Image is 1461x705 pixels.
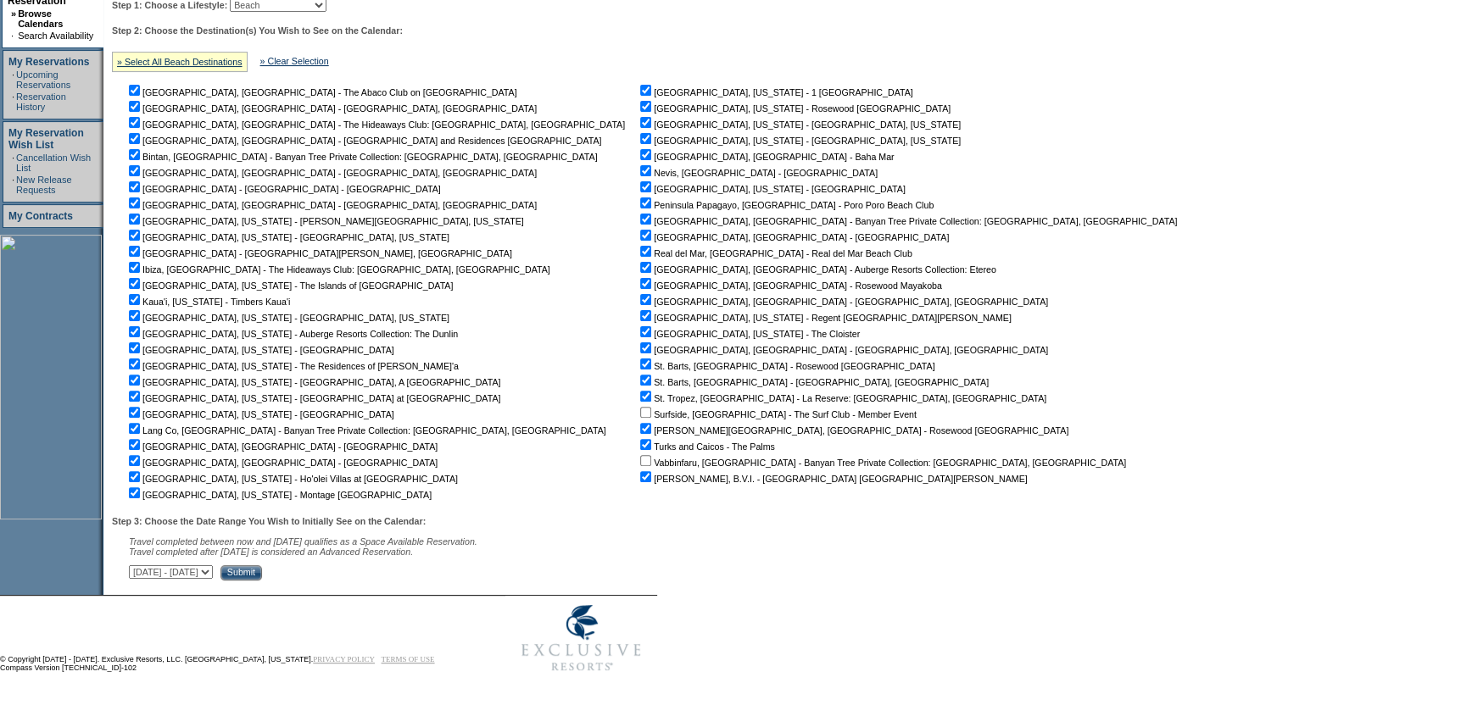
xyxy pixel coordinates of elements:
[125,329,458,339] nobr: [GEOGRAPHIC_DATA], [US_STATE] - Auberge Resorts Collection: The Dunlin
[637,345,1048,355] nobr: [GEOGRAPHIC_DATA], [GEOGRAPHIC_DATA] - [GEOGRAPHIC_DATA], [GEOGRAPHIC_DATA]
[125,248,512,258] nobr: [GEOGRAPHIC_DATA] - [GEOGRAPHIC_DATA][PERSON_NAME], [GEOGRAPHIC_DATA]
[637,313,1012,323] nobr: [GEOGRAPHIC_DATA], [US_STATE] - Regent [GEOGRAPHIC_DATA][PERSON_NAME]
[125,232,449,242] nobr: [GEOGRAPHIC_DATA], [US_STATE] - [GEOGRAPHIC_DATA], [US_STATE]
[505,596,657,680] img: Exclusive Resorts
[11,8,16,19] b: »
[8,56,89,68] a: My Reservations
[637,264,996,275] nobr: [GEOGRAPHIC_DATA], [GEOGRAPHIC_DATA] - Auberge Resorts Collection: Etereo
[125,87,517,97] nobr: [GEOGRAPHIC_DATA], [GEOGRAPHIC_DATA] - The Abaco Club on [GEOGRAPHIC_DATA]
[637,103,951,114] nobr: [GEOGRAPHIC_DATA], [US_STATE] - Rosewood [GEOGRAPHIC_DATA]
[112,516,426,526] b: Step 3: Choose the Date Range You Wish to Initially See on the Calendar:
[125,264,550,275] nobr: Ibiza, [GEOGRAPHIC_DATA] - The Hideaways Club: [GEOGRAPHIC_DATA], [GEOGRAPHIC_DATA]
[125,136,601,146] nobr: [GEOGRAPHIC_DATA], [GEOGRAPHIC_DATA] - [GEOGRAPHIC_DATA] and Residences [GEOGRAPHIC_DATA]
[117,57,243,67] a: » Select All Beach Destinations
[637,152,894,162] nobr: [GEOGRAPHIC_DATA], [GEOGRAPHIC_DATA] - Baha Mar
[125,458,438,468] nobr: [GEOGRAPHIC_DATA], [GEOGRAPHIC_DATA] - [GEOGRAPHIC_DATA]
[16,69,70,90] a: Upcoming Reservations
[125,409,394,419] nobr: [GEOGRAPHIC_DATA], [US_STATE] - [GEOGRAPHIC_DATA]
[125,168,537,178] nobr: [GEOGRAPHIC_DATA], [GEOGRAPHIC_DATA] - [GEOGRAPHIC_DATA], [GEOGRAPHIC_DATA]
[637,425,1068,436] nobr: [PERSON_NAME][GEOGRAPHIC_DATA], [GEOGRAPHIC_DATA] - Rosewood [GEOGRAPHIC_DATA]
[220,565,262,580] input: Submit
[12,153,14,173] td: ·
[125,184,441,194] nobr: [GEOGRAPHIC_DATA] - [GEOGRAPHIC_DATA] - [GEOGRAPHIC_DATA]
[125,152,598,162] nobr: Bintan, [GEOGRAPHIC_DATA] - Banyan Tree Private Collection: [GEOGRAPHIC_DATA], [GEOGRAPHIC_DATA]
[125,474,458,484] nobr: [GEOGRAPHIC_DATA], [US_STATE] - Ho'olei Villas at [GEOGRAPHIC_DATA]
[125,441,438,452] nobr: [GEOGRAPHIC_DATA], [GEOGRAPHIC_DATA] - [GEOGRAPHIC_DATA]
[382,655,435,663] a: TERMS OF USE
[637,119,961,130] nobr: [GEOGRAPHIC_DATA], [US_STATE] - [GEOGRAPHIC_DATA], [US_STATE]
[125,280,453,291] nobr: [GEOGRAPHIC_DATA], [US_STATE] - The Islands of [GEOGRAPHIC_DATA]
[313,655,375,663] a: PRIVACY POLICY
[12,92,14,112] td: ·
[637,329,860,339] nobr: [GEOGRAPHIC_DATA], [US_STATE] - The Cloister
[637,393,1046,403] nobr: St. Tropez, [GEOGRAPHIC_DATA] - La Reserve: [GEOGRAPHIC_DATA], [GEOGRAPHIC_DATA]
[637,248,912,258] nobr: Real del Mar, [GEOGRAPHIC_DATA] - Real del Mar Beach Club
[637,441,775,452] nobr: Turks and Caicos - The Palms
[637,280,942,291] nobr: [GEOGRAPHIC_DATA], [GEOGRAPHIC_DATA] - Rosewood Mayakoba
[637,87,913,97] nobr: [GEOGRAPHIC_DATA], [US_STATE] - 1 [GEOGRAPHIC_DATA]
[637,216,1177,226] nobr: [GEOGRAPHIC_DATA], [GEOGRAPHIC_DATA] - Banyan Tree Private Collection: [GEOGRAPHIC_DATA], [GEOGRA...
[11,31,16,41] td: ·
[18,31,93,41] a: Search Availability
[125,119,625,130] nobr: [GEOGRAPHIC_DATA], [GEOGRAPHIC_DATA] - The Hideaways Club: [GEOGRAPHIC_DATA], [GEOGRAPHIC_DATA]
[637,297,1048,307] nobr: [GEOGRAPHIC_DATA], [GEOGRAPHIC_DATA] - [GEOGRAPHIC_DATA], [GEOGRAPHIC_DATA]
[125,361,459,371] nobr: [GEOGRAPHIC_DATA], [US_STATE] - The Residences of [PERSON_NAME]'a
[637,361,934,371] nobr: St. Barts, [GEOGRAPHIC_DATA] - Rosewood [GEOGRAPHIC_DATA]
[125,490,432,500] nobr: [GEOGRAPHIC_DATA], [US_STATE] - Montage [GEOGRAPHIC_DATA]
[637,168,878,178] nobr: Nevis, [GEOGRAPHIC_DATA] - [GEOGRAPHIC_DATA]
[12,175,14,195] td: ·
[112,25,403,36] b: Step 2: Choose the Destination(s) You Wish to See on the Calendar:
[129,547,413,557] nobr: Travel completed after [DATE] is considered an Advanced Reservation.
[16,92,66,112] a: Reservation History
[8,210,73,222] a: My Contracts
[260,56,329,66] a: » Clear Selection
[8,127,84,151] a: My Reservation Wish List
[125,103,537,114] nobr: [GEOGRAPHIC_DATA], [GEOGRAPHIC_DATA] - [GEOGRAPHIC_DATA], [GEOGRAPHIC_DATA]
[637,377,989,387] nobr: St. Barts, [GEOGRAPHIC_DATA] - [GEOGRAPHIC_DATA], [GEOGRAPHIC_DATA]
[125,200,537,210] nobr: [GEOGRAPHIC_DATA], [GEOGRAPHIC_DATA] - [GEOGRAPHIC_DATA], [GEOGRAPHIC_DATA]
[125,393,500,403] nobr: [GEOGRAPHIC_DATA], [US_STATE] - [GEOGRAPHIC_DATA] at [GEOGRAPHIC_DATA]
[18,8,63,29] a: Browse Calendars
[125,216,524,226] nobr: [GEOGRAPHIC_DATA], [US_STATE] - [PERSON_NAME][GEOGRAPHIC_DATA], [US_STATE]
[125,377,500,387] nobr: [GEOGRAPHIC_DATA], [US_STATE] - [GEOGRAPHIC_DATA], A [GEOGRAPHIC_DATA]
[637,184,906,194] nobr: [GEOGRAPHIC_DATA], [US_STATE] - [GEOGRAPHIC_DATA]
[125,425,606,436] nobr: Lang Co, [GEOGRAPHIC_DATA] - Banyan Tree Private Collection: [GEOGRAPHIC_DATA], [GEOGRAPHIC_DATA]
[129,536,477,547] span: Travel completed between now and [DATE] qualifies as a Space Available Reservation.
[16,175,71,195] a: New Release Requests
[637,409,917,419] nobr: Surfside, [GEOGRAPHIC_DATA] - The Surf Club - Member Event
[125,297,290,307] nobr: Kaua'i, [US_STATE] - Timbers Kaua'i
[637,136,961,146] nobr: [GEOGRAPHIC_DATA], [US_STATE] - [GEOGRAPHIC_DATA], [US_STATE]
[125,345,394,355] nobr: [GEOGRAPHIC_DATA], [US_STATE] - [GEOGRAPHIC_DATA]
[637,474,1028,484] nobr: [PERSON_NAME], B.V.I. - [GEOGRAPHIC_DATA] [GEOGRAPHIC_DATA][PERSON_NAME]
[637,200,934,210] nobr: Peninsula Papagayo, [GEOGRAPHIC_DATA] - Poro Poro Beach Club
[637,458,1126,468] nobr: Vabbinfaru, [GEOGRAPHIC_DATA] - Banyan Tree Private Collection: [GEOGRAPHIC_DATA], [GEOGRAPHIC_DATA]
[637,232,949,242] nobr: [GEOGRAPHIC_DATA], [GEOGRAPHIC_DATA] - [GEOGRAPHIC_DATA]
[12,69,14,90] td: ·
[16,153,91,173] a: Cancellation Wish List
[125,313,449,323] nobr: [GEOGRAPHIC_DATA], [US_STATE] - [GEOGRAPHIC_DATA], [US_STATE]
